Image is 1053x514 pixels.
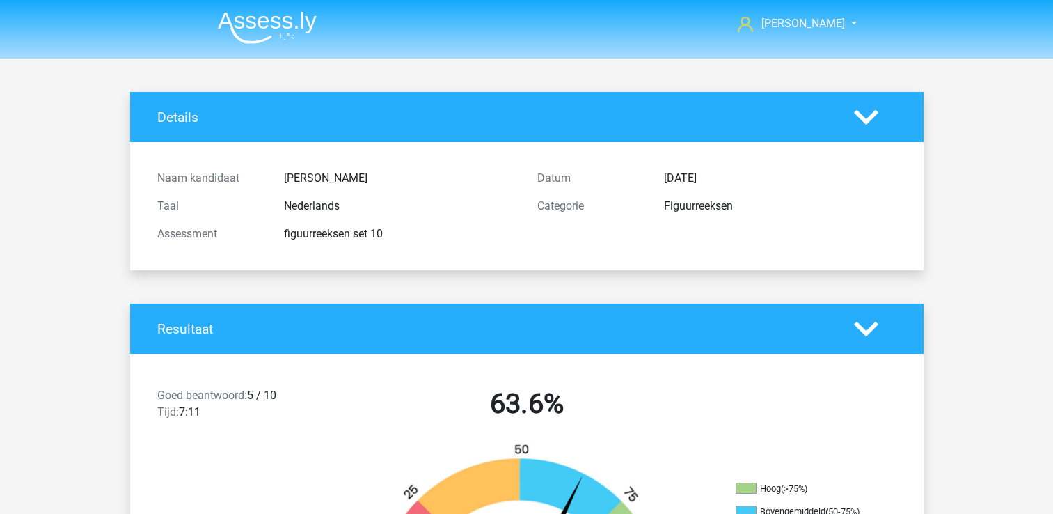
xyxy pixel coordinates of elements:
[274,226,527,242] div: figuurreeksen set 10
[157,389,247,402] span: Goed beantwoord:
[157,321,833,337] h4: Resultaat
[274,170,527,187] div: [PERSON_NAME]
[654,198,907,215] div: Figuurreeksen
[274,198,527,215] div: Nederlands
[147,170,274,187] div: Naam kandidaat
[527,198,654,215] div: Categorie
[347,387,706,421] h2: 63.6%
[781,483,807,494] div: (>75%)
[147,226,274,242] div: Assessment
[218,11,317,44] img: Assessly
[761,17,845,30] span: [PERSON_NAME]
[147,198,274,215] div: Taal
[147,387,337,426] div: 5 / 10 7:11
[527,170,654,187] div: Datum
[654,170,907,187] div: [DATE]
[157,405,179,419] span: Tijd:
[157,109,833,125] h4: Details
[732,15,846,32] a: [PERSON_NAME]
[736,483,875,495] li: Hoog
